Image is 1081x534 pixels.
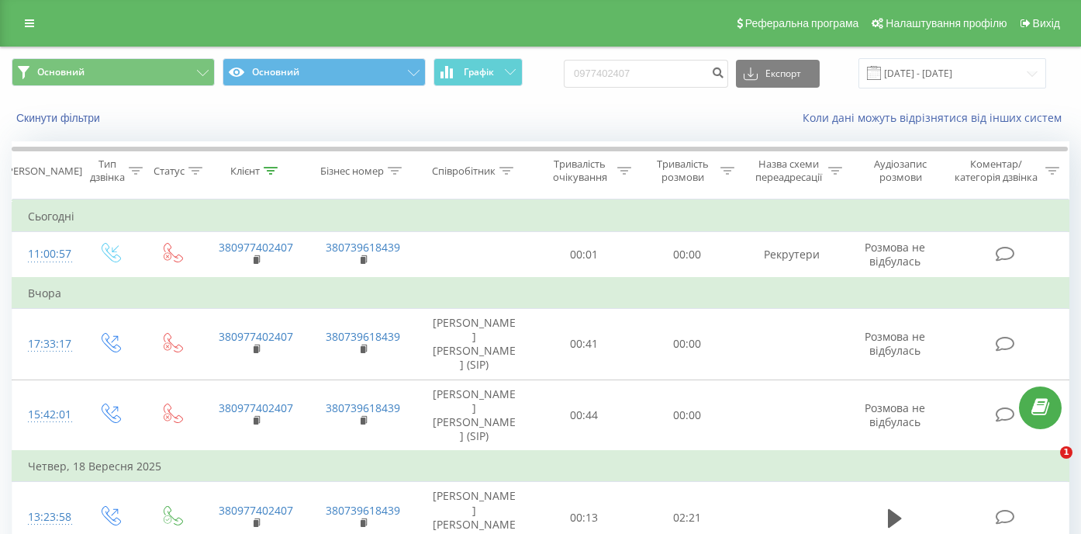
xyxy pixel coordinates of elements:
[886,17,1007,29] span: Налаштування профілю
[951,158,1041,184] div: Коментар/категорія дзвінка
[28,400,63,430] div: 15:42:01
[752,158,824,184] div: Назва схеми переадресації
[564,60,728,88] input: Пошук за номером
[416,308,532,380] td: [PERSON_NAME] [PERSON_NAME] (SIP)
[865,240,925,269] span: Розмова не відбулась
[12,58,215,86] button: Основний
[860,158,941,184] div: Аудіозапис розмови
[12,201,1069,232] td: Сьогодні
[12,111,108,125] button: Скинути фільтри
[219,240,293,255] a: 380977402407
[803,110,1069,125] a: Коли дані можуть відрізнятися вiд інших систем
[865,329,925,358] span: Розмова не відбулась
[28,502,63,532] div: 13:23:58
[4,165,82,178] div: [PERSON_NAME]
[326,240,400,255] a: 380739618439
[326,503,400,518] a: 380739618439
[532,380,635,451] td: 00:44
[219,400,293,415] a: 380977402407
[12,278,1069,309] td: Вчора
[154,165,185,178] div: Статус
[532,232,635,278] td: 00:01
[28,239,63,269] div: 11:00:57
[865,400,925,429] span: Розмова не відбулась
[635,380,738,451] td: 00:00
[416,380,532,451] td: [PERSON_NAME] [PERSON_NAME] (SIP)
[90,158,125,184] div: Тип дзвінка
[1033,17,1060,29] span: Вихід
[635,308,738,380] td: 00:00
[736,60,820,88] button: Експорт
[738,232,845,278] td: Рекрутери
[320,165,384,178] div: Бізнес номер
[223,58,426,86] button: Основний
[532,308,635,380] td: 00:41
[432,165,496,178] div: Співробітник
[326,329,400,344] a: 380739618439
[219,503,293,518] a: 380977402407
[326,400,400,415] a: 380739618439
[37,66,85,78] span: Основний
[546,158,613,184] div: Тривалість очікування
[219,329,293,344] a: 380977402407
[649,158,717,184] div: Тривалість розмови
[745,17,859,29] span: Реферальна програма
[1060,446,1072,459] span: 1
[28,329,63,359] div: 17:33:17
[12,451,1069,482] td: Четвер, 18 Вересня 2025
[1028,446,1065,484] iframe: Intercom live chat
[230,165,260,178] div: Клієнт
[433,58,523,86] button: Графік
[464,67,494,78] span: Графік
[635,232,738,278] td: 00:00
